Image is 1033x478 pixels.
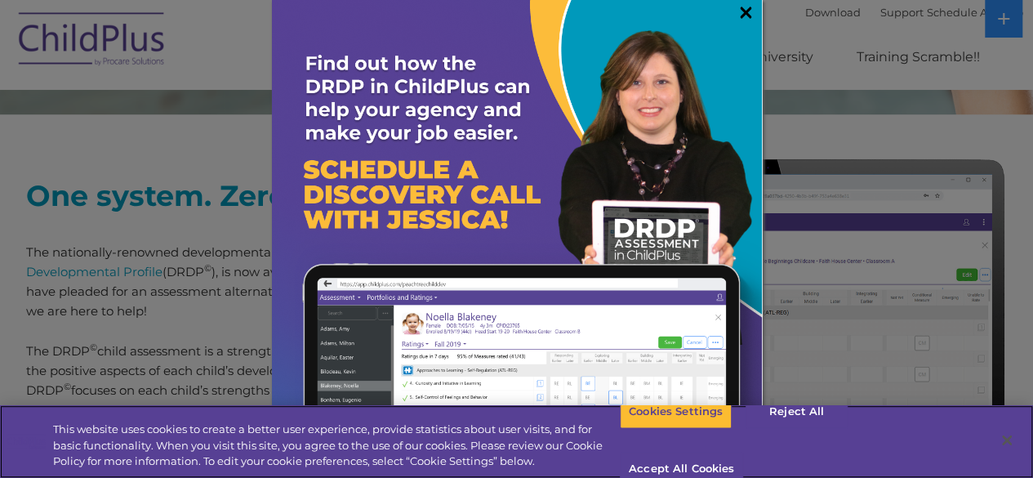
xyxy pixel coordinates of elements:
[746,395,848,429] button: Reject All
[737,4,755,20] a: ×
[989,422,1025,458] button: Close
[53,422,620,470] div: This website uses cookies to create a better user experience, provide statistics about user visit...
[620,395,732,429] button: Cookies Settings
